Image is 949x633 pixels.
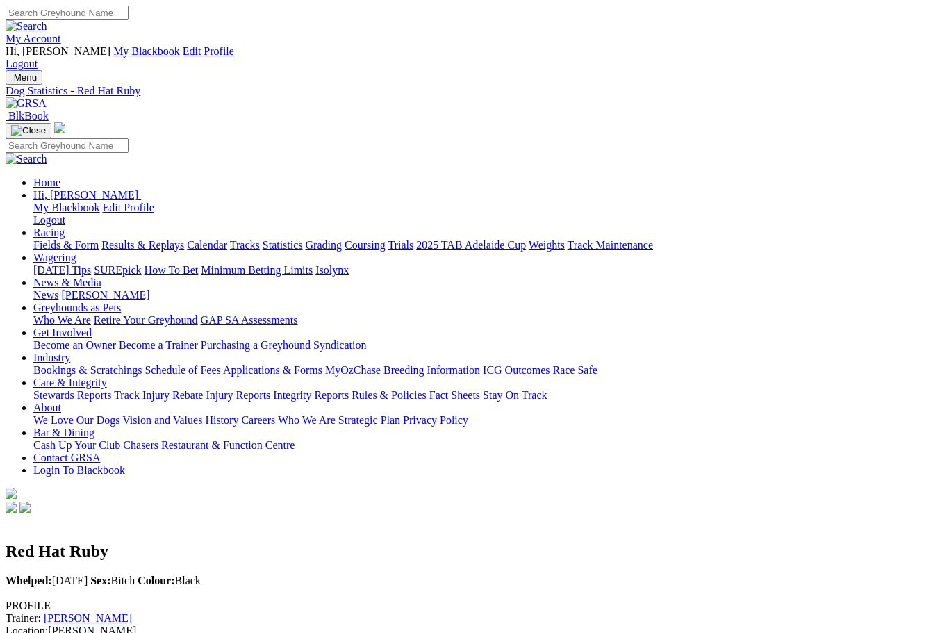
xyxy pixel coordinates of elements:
a: Track Injury Rebate [114,389,203,401]
a: Injury Reports [206,389,270,401]
a: Applications & Forms [223,364,322,376]
a: Syndication [313,339,366,351]
a: Trials [388,239,413,251]
div: Wagering [33,264,943,277]
a: Home [33,176,60,188]
a: My Blackbook [33,202,100,213]
div: About [33,414,943,427]
a: Vision and Values [122,414,202,426]
span: Menu [14,72,37,83]
span: Hi, [PERSON_NAME] [6,45,110,57]
a: Wagering [33,252,76,263]
a: My Account [6,33,61,44]
a: Care & Integrity [33,377,107,388]
a: Get Involved [33,327,92,338]
a: Edit Profile [103,202,154,213]
a: GAP SA Assessments [201,314,298,326]
div: My Account [6,45,943,70]
a: Grading [306,239,342,251]
a: Weights [529,239,565,251]
a: Dog Statistics - Red Hat Ruby [6,85,943,97]
a: Bar & Dining [33,427,94,438]
a: Racing [33,227,65,238]
a: Logout [6,58,38,69]
a: Coursing [345,239,386,251]
a: Isolynx [315,264,349,276]
a: Fields & Form [33,239,99,251]
a: Tracks [230,239,260,251]
img: logo-grsa-white.png [6,488,17,499]
span: [DATE] [6,575,88,586]
a: History [205,414,238,426]
a: Who We Are [33,314,91,326]
a: Become an Owner [33,339,116,351]
a: Track Maintenance [568,239,653,251]
a: Bookings & Scratchings [33,364,142,376]
button: Toggle navigation [6,123,51,138]
a: Race Safe [552,364,597,376]
a: Login To Blackbook [33,464,125,476]
a: Purchasing a Greyhound [201,339,311,351]
a: [DATE] Tips [33,264,91,276]
a: Chasers Restaurant & Function Centre [123,439,295,451]
a: Integrity Reports [273,389,349,401]
div: News & Media [33,289,943,302]
div: Greyhounds as Pets [33,314,943,327]
img: facebook.svg [6,502,17,513]
a: Industry [33,352,70,363]
img: Search [6,153,47,165]
a: MyOzChase [325,364,381,376]
button: Toggle navigation [6,70,42,85]
input: Search [6,138,129,153]
a: Retire Your Greyhound [94,314,198,326]
b: Colour: [138,575,174,586]
input: Search [6,6,129,20]
div: Racing [33,239,943,252]
a: Privacy Policy [403,414,468,426]
a: Minimum Betting Limits [201,264,313,276]
img: GRSA [6,97,47,110]
a: Cash Up Your Club [33,439,120,451]
a: Calendar [187,239,227,251]
span: BlkBook [8,110,49,122]
a: [PERSON_NAME] [44,612,132,624]
a: Careers [241,414,275,426]
div: Care & Integrity [33,389,943,402]
a: SUREpick [94,264,141,276]
a: Strategic Plan [338,414,400,426]
a: About [33,402,61,413]
span: Hi, [PERSON_NAME] [33,189,138,201]
a: Statistics [263,239,303,251]
a: Results & Replays [101,239,184,251]
img: logo-grsa-white.png [54,122,65,133]
img: twitter.svg [19,502,31,513]
a: Hi, [PERSON_NAME] [33,189,141,201]
span: Trainer: [6,612,41,624]
a: Stewards Reports [33,389,111,401]
span: Bitch [90,575,135,586]
div: Industry [33,364,943,377]
a: ICG Outcomes [483,364,550,376]
a: Stay On Track [483,389,547,401]
h2: Red Hat Ruby [6,542,943,561]
a: Rules & Policies [352,389,427,401]
a: Greyhounds as Pets [33,302,121,313]
a: Edit Profile [183,45,234,57]
a: Logout [33,214,65,226]
a: BlkBook [6,110,49,122]
a: Become a Trainer [119,339,198,351]
a: Fact Sheets [429,389,480,401]
a: How To Bet [145,264,199,276]
a: We Love Our Dogs [33,414,119,426]
div: Get Involved [33,339,943,352]
b: Sex: [90,575,110,586]
a: 2025 TAB Adelaide Cup [416,239,526,251]
img: Search [6,20,47,33]
a: Who We Are [278,414,336,426]
a: News [33,289,58,301]
span: Black [138,575,201,586]
div: Bar & Dining [33,439,943,452]
div: Hi, [PERSON_NAME] [33,202,943,227]
img: Close [11,125,46,136]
